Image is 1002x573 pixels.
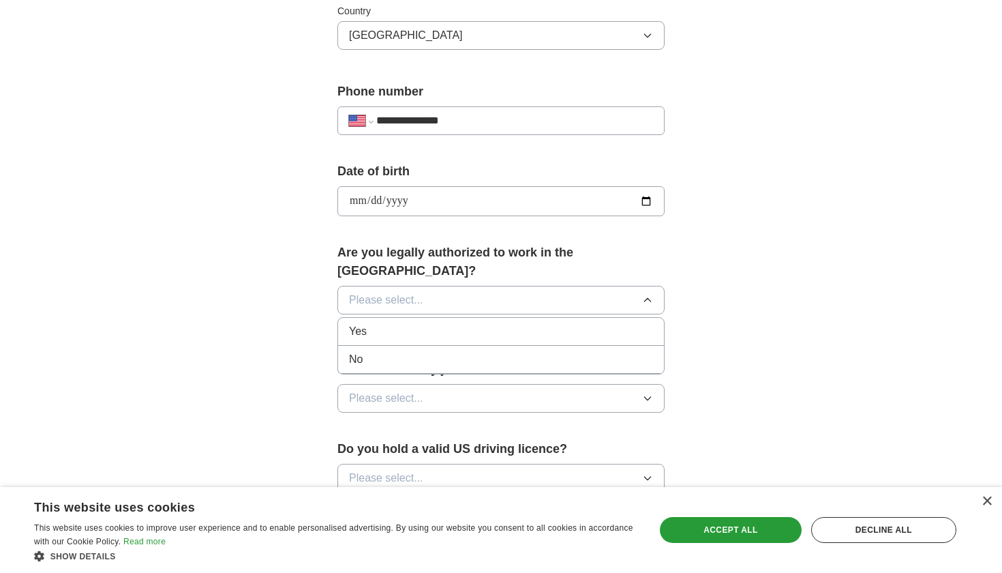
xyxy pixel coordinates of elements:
[349,390,423,407] span: Please select...
[337,464,665,493] button: Please select...
[337,244,665,280] label: Are you legally authorized to work in the [GEOGRAPHIC_DATA]?
[50,552,116,561] span: Show details
[34,495,603,516] div: This website uses cookies
[123,537,166,546] a: Read more, opens a new window
[34,549,637,563] div: Show details
[811,517,956,543] div: Decline all
[337,83,665,101] label: Phone number
[337,384,665,413] button: Please select...
[337,21,665,50] button: [GEOGRAPHIC_DATA]
[337,4,665,18] label: Country
[349,323,367,340] span: Yes
[349,351,363,368] span: No
[660,517,802,543] div: Accept all
[34,523,633,546] span: This website uses cookies to improve user experience and to enable personalised advertising. By u...
[337,440,665,458] label: Do you hold a valid US driving licence?
[349,27,463,44] span: [GEOGRAPHIC_DATA]
[349,292,423,308] span: Please select...
[337,286,665,314] button: Please select...
[349,470,423,486] span: Please select...
[982,497,992,507] div: Close
[337,162,665,181] label: Date of birth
